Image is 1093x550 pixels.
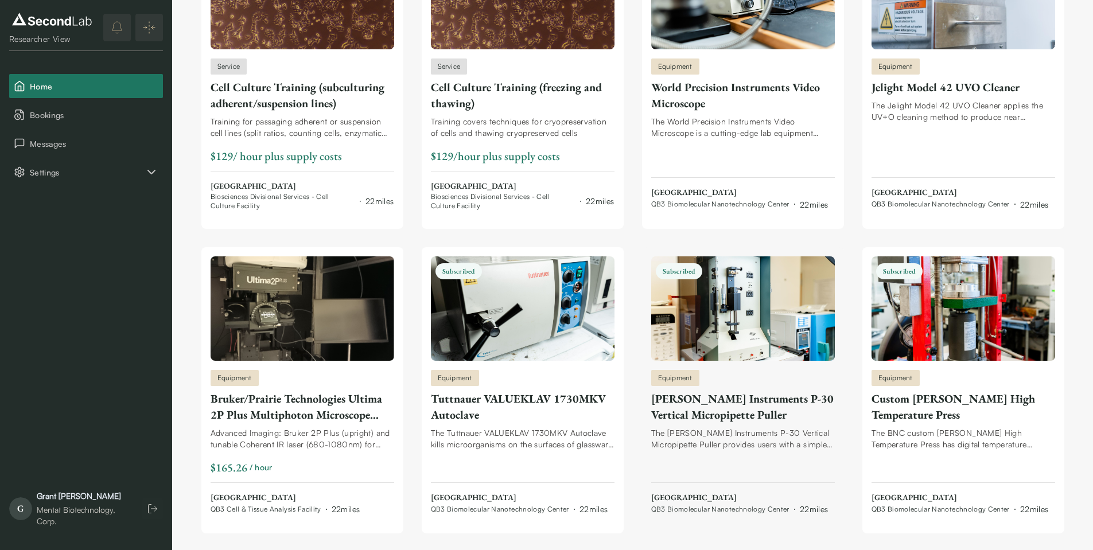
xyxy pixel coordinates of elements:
[211,427,394,450] div: Advanced Imaging: Bruker 2P Plus (upright) and tunable Coherent IR laser (680-1080nm) for organoi...
[651,492,828,504] span: [GEOGRAPHIC_DATA]
[878,373,913,383] span: Equipment
[9,10,95,29] img: logo
[651,187,828,198] span: [GEOGRAPHIC_DATA]
[211,192,356,210] span: Biosciences Divisional Services - Cell Culture Facility
[872,391,1055,423] div: Custom [PERSON_NAME] High Temperature Press
[800,198,828,210] div: 22 miles
[9,33,95,45] div: Researcher View
[878,61,913,72] span: Equipment
[211,79,394,111] div: Cell Culture Training (subculturing adherent/suspension lines)
[431,256,614,516] a: Tuttnauer VALUEKLAV 1730MKV AutoclaveSubscribedEquipmentTuttnauer VALUEKLAV 1730MKV AutoclaveThe ...
[211,391,394,423] div: Bruker/Prairie Technologies Ultima 2P Plus Multiphoton Microscope System
[211,256,394,516] a: Bruker/Prairie Technologies Ultima 2P Plus Multiphoton Microscope SystemEquipmentBruker/Prairie T...
[658,373,693,383] span: Equipment
[431,149,560,163] span: $129/hour plus supply costs
[431,192,576,210] span: Biosciences Divisional Services - Cell Culture Facility
[579,503,608,515] div: 22 miles
[431,256,614,361] img: Tuttnauer VALUEKLAV 1730MKV Autoclave
[431,181,614,192] span: [GEOGRAPHIC_DATA]
[876,263,923,279] span: Subscribed
[872,79,1055,95] div: Jelight Model 42 UVO Cleaner
[1020,198,1048,210] div: 22 miles
[211,505,321,514] span: QB3 Cell & Tissue Analysis Facility
[872,492,1049,504] span: [GEOGRAPHIC_DATA]
[651,505,789,514] span: QB3 Biomolecular Nanotechnology Center
[211,459,247,475] div: $165.26
[217,61,240,72] span: Service
[9,131,163,155] button: Messages
[9,103,163,127] button: Bookings
[365,195,394,207] div: 22 miles
[872,427,1055,450] div: The BNC custom [PERSON_NAME] High Temperature Press has digital temperature controls and are suit...
[651,116,835,139] div: The World Precision Instruments Video Microscope is a cutting-edge lab equipment designed to meet...
[431,116,614,139] div: Training covers techniques for cryopreservation of cells and thawing cryopreserved cells
[431,492,608,504] span: [GEOGRAPHIC_DATA]
[872,256,1055,361] img: Custom Carver High Temperature Press
[30,166,145,178] span: Settings
[872,100,1055,123] div: The Jelight Model 42 UVO Cleaner applies the UV+O cleaning method to produce near atomically clea...
[211,492,360,504] span: [GEOGRAPHIC_DATA]
[438,61,461,72] span: Service
[9,497,32,520] span: G
[211,149,342,163] span: $129/ hour plus supply costs
[37,490,131,502] div: Grant [PERSON_NAME]
[30,80,158,92] span: Home
[103,14,131,41] button: notifications
[211,256,394,361] img: Bruker/Prairie Technologies Ultima 2P Plus Multiphoton Microscope System
[872,200,1010,209] span: QB3 Biomolecular Nanotechnology Center
[431,391,614,423] div: Tuttnauer VALUEKLAV 1730MKV Autoclave
[872,256,1055,516] a: Custom Carver High Temperature PressSubscribedEquipmentCustom [PERSON_NAME] High Temperature Pres...
[431,505,569,514] span: QB3 Biomolecular Nanotechnology Center
[250,461,273,473] span: / hour
[651,79,835,111] div: World Precision Instruments Video Microscope
[9,160,163,184] button: Settings
[211,181,394,192] span: [GEOGRAPHIC_DATA]
[651,256,835,516] a: Sutter Instruments P-30 Vertical Micropipette PullerSubscribedEquipment[PERSON_NAME] Instruments ...
[872,505,1010,514] span: QB3 Biomolecular Nanotechnology Center
[30,109,158,121] span: Bookings
[586,195,614,207] div: 22 miles
[211,116,394,139] div: Training for passaging adherent or suspension cell lines (split ratios, counting cells, enzymatic...
[651,391,835,423] div: [PERSON_NAME] Instruments P-30 Vertical Micropipette Puller
[658,61,693,72] span: Equipment
[135,14,163,41] button: Expand/Collapse sidebar
[37,504,131,527] div: Mentat Biotechnology, Corp.
[9,160,163,184] div: Settings sub items
[332,503,360,515] div: 22 miles
[431,79,614,111] div: Cell Culture Training (freezing and thawing)
[800,503,828,515] div: 22 miles
[9,74,163,98] button: Home
[30,138,158,150] span: Messages
[656,263,702,279] span: Subscribed
[438,373,472,383] span: Equipment
[217,373,252,383] span: Equipment
[435,263,482,279] span: Subscribed
[651,256,835,361] img: Sutter Instruments P-30 Vertical Micropipette Puller
[142,498,163,519] button: Log out
[431,427,614,450] div: The Tuttnauer VALUEKLAV 1730MKV Autoclave kills microorganisms on the surfaces of glassware and i...
[872,187,1049,198] span: [GEOGRAPHIC_DATA]
[651,200,789,209] span: QB3 Biomolecular Nanotechnology Center
[651,427,835,450] div: The [PERSON_NAME] Instruments P-30 Vertical Micropipette Puller provides users with a simple, eff...
[1020,503,1048,515] div: 22 miles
